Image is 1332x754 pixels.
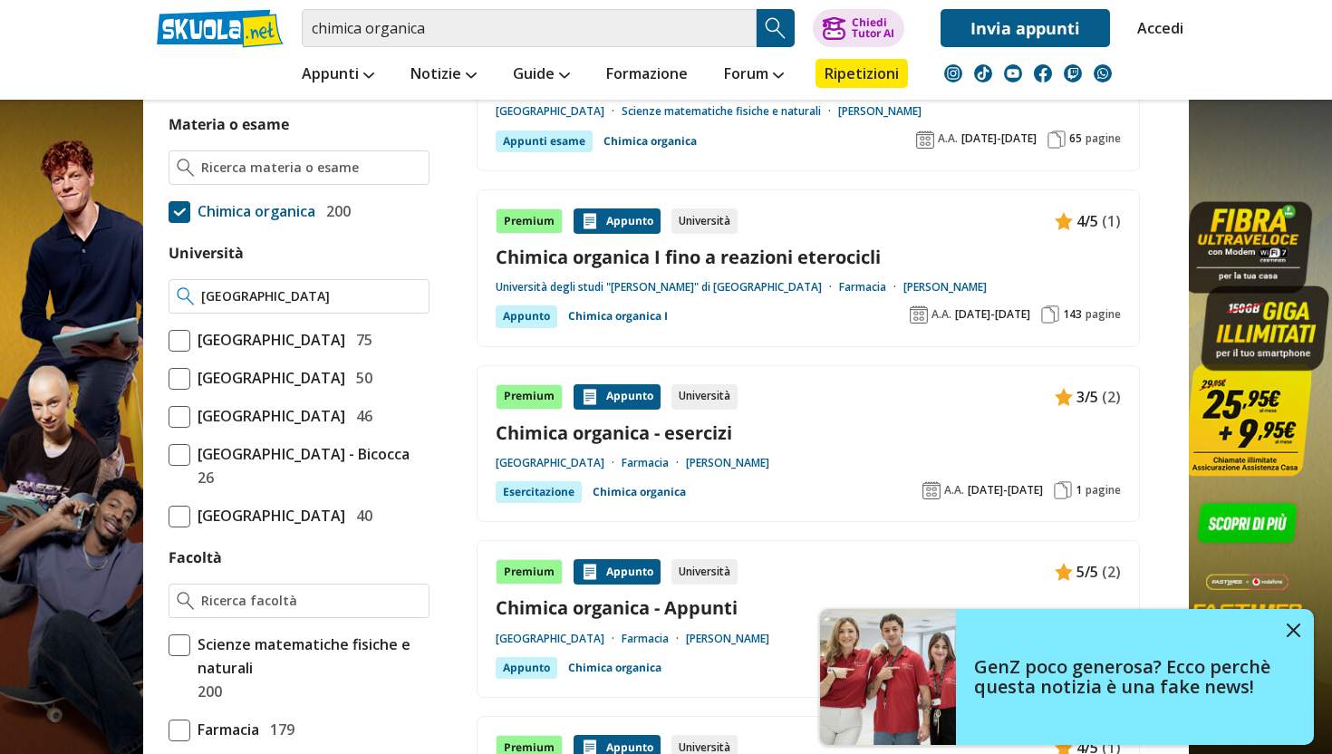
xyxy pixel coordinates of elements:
div: Esercitazione [496,481,582,503]
div: Appunto [574,208,661,234]
span: (2) [1102,560,1121,584]
a: Invia appunti [941,9,1110,47]
span: [DATE]-[DATE] [968,483,1043,498]
div: Premium [496,559,563,585]
span: 1 [1076,483,1082,498]
div: Appunto [496,657,557,679]
span: 5/5 [1076,560,1098,584]
a: [PERSON_NAME] [686,456,769,470]
a: Farmacia [839,280,903,295]
a: Notizie [406,59,481,92]
a: Farmacia [622,632,686,646]
span: 65 [1069,131,1082,146]
a: [GEOGRAPHIC_DATA] [496,104,622,119]
span: pagine [1086,307,1121,322]
span: [GEOGRAPHIC_DATA] - Bicocca [190,442,410,466]
span: Farmacia [190,718,259,741]
a: Accedi [1137,9,1175,47]
img: Appunti contenuto [581,388,599,406]
span: A.A. [944,483,964,498]
span: [DATE]-[DATE] [955,307,1030,322]
span: 200 [319,199,351,223]
div: Premium [496,384,563,410]
input: Ricerca universita [201,287,421,305]
a: [PERSON_NAME] [903,280,987,295]
div: Appunto [496,305,557,327]
a: Chimica organica I fino a reazioni eterocicli [496,245,1121,269]
img: Appunti contenuto [1055,563,1073,581]
img: twitch [1064,64,1082,82]
img: tiktok [974,64,992,82]
span: 4/5 [1076,209,1098,233]
img: Pagine [1054,481,1072,499]
div: Premium [496,208,563,234]
input: Cerca appunti, riassunti o versioni [302,9,757,47]
img: youtube [1004,64,1022,82]
span: Scienze matematiche fisiche e naturali [190,633,430,680]
span: [GEOGRAPHIC_DATA] [190,328,345,352]
span: (2) [1102,385,1121,409]
label: Materia o esame [169,114,289,134]
a: [GEOGRAPHIC_DATA] [496,456,622,470]
div: Appunto [574,384,661,410]
span: 143 [1063,307,1082,322]
div: Appunti esame [496,130,593,152]
a: Guide [508,59,574,92]
img: Appunti contenuto [581,563,599,581]
img: Pagine [1047,130,1066,149]
span: 200 [190,680,222,703]
div: Università [671,384,738,410]
a: Università degli studi "[PERSON_NAME]" di [GEOGRAPHIC_DATA] [496,280,839,295]
img: instagram [944,64,962,82]
img: Cerca appunti, riassunti o versioni [762,14,789,42]
button: Search Button [757,9,795,47]
span: 50 [349,366,372,390]
span: 179 [263,718,294,741]
input: Ricerca materia o esame [201,159,421,177]
label: Università [169,243,244,263]
button: ChiediTutor AI [813,9,904,47]
img: WhatsApp [1094,64,1112,82]
span: Chimica organica [190,199,315,223]
a: Forum [719,59,788,92]
a: Chimica organica [568,657,661,679]
a: Scienze matematiche fisiche e naturali [622,104,838,119]
img: Anno accademico [922,481,941,499]
img: Ricerca materia o esame [177,159,194,177]
h4: GenZ poco generosa? Ecco perchè questa notizia è una fake news! [974,657,1273,697]
div: Università [671,559,738,585]
a: Ripetizioni [816,59,908,88]
a: Chimica organica I [568,305,668,327]
img: Appunti contenuto [1055,212,1073,230]
a: Formazione [602,59,692,92]
a: GenZ poco generosa? Ecco perchè questa notizia è una fake news! [820,609,1314,745]
a: [PERSON_NAME] [686,632,769,646]
a: Chimica organica [603,130,697,152]
a: [GEOGRAPHIC_DATA] [496,632,622,646]
img: Ricerca facoltà [177,592,194,610]
input: Ricerca facoltà [201,592,421,610]
img: Anno accademico [916,130,934,149]
div: Università [671,208,738,234]
span: [DATE]-[DATE] [961,131,1037,146]
span: A.A. [931,307,951,322]
img: close [1287,623,1300,637]
div: Appunto [574,559,661,585]
span: 40 [349,504,372,527]
img: Pagine [1041,305,1059,324]
img: facebook [1034,64,1052,82]
a: Appunti [297,59,379,92]
span: pagine [1086,483,1121,498]
a: [PERSON_NAME] [838,104,922,119]
span: 46 [349,404,372,428]
span: pagine [1086,131,1121,146]
span: 3/5 [1076,385,1098,409]
a: Farmacia [622,456,686,470]
label: Facoltà [169,547,222,567]
span: (1) [1102,209,1121,233]
a: Chimica organica [593,481,686,503]
img: Anno accademico [910,305,928,324]
span: 26 [190,466,214,489]
span: [GEOGRAPHIC_DATA] [190,404,345,428]
img: Appunti contenuto [1055,388,1073,406]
